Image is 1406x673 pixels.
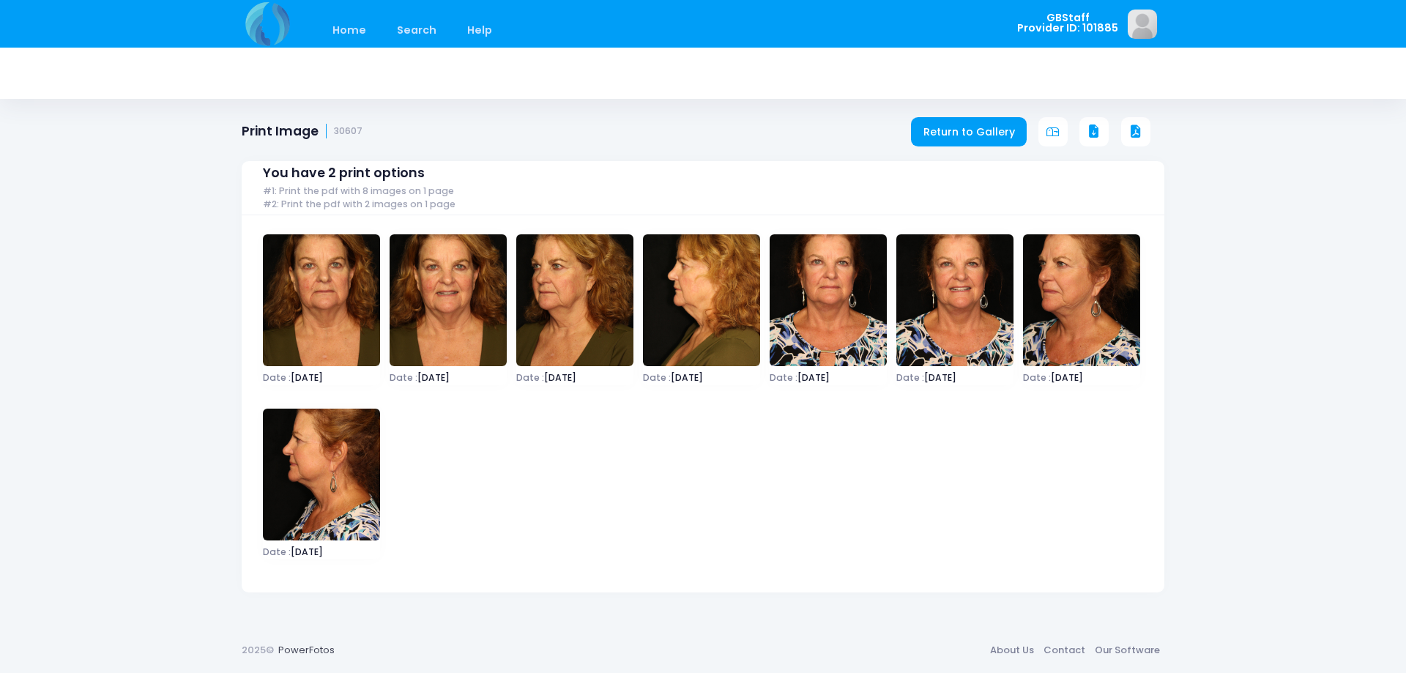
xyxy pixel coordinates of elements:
[516,234,633,366] img: image
[1023,234,1140,366] img: image
[770,371,797,384] span: Date :
[263,546,291,558] span: Date :
[278,643,335,657] a: PowerFotos
[242,124,362,139] h1: Print Image
[390,373,507,382] span: [DATE]
[1038,637,1090,663] a: Contact
[770,373,887,382] span: [DATE]
[1023,373,1140,382] span: [DATE]
[318,13,380,48] a: Home
[770,234,887,366] img: image
[1090,637,1164,663] a: Our Software
[896,371,924,384] span: Date :
[263,186,454,197] span: #1: Print the pdf with 8 images on 1 page
[263,409,380,540] img: image
[985,637,1038,663] a: About Us
[516,371,544,384] span: Date :
[263,373,380,382] span: [DATE]
[1017,12,1118,34] span: GBStaff Provider ID: 101885
[516,373,633,382] span: [DATE]
[263,548,380,557] span: [DATE]
[390,234,507,366] img: image
[1128,10,1157,39] img: image
[390,371,417,384] span: Date :
[334,126,362,137] small: 30607
[896,373,1013,382] span: [DATE]
[242,643,274,657] span: 2025©
[911,117,1027,146] a: Return to Gallery
[453,13,507,48] a: Help
[643,371,671,384] span: Date :
[1023,371,1051,384] span: Date :
[263,371,291,384] span: Date :
[263,199,455,210] span: #2: Print the pdf with 2 images on 1 page
[643,234,760,366] img: image
[896,234,1013,366] img: image
[263,234,380,366] img: image
[643,373,760,382] span: [DATE]
[382,13,450,48] a: Search
[263,166,425,181] span: You have 2 print options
